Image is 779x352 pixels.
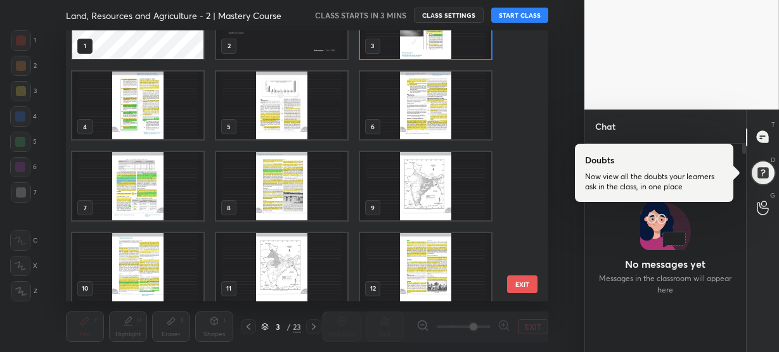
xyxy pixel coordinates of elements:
img: 1759316220U8FZD6.pdf [216,152,347,220]
div: / [286,323,290,330]
p: G [770,191,775,200]
div: grid [66,30,526,301]
img: 1759316220U8FZD6.pdf [216,72,347,140]
div: 6 [10,157,37,177]
h4: Land, Resources and Agriculture - 2 | Mastery Course [66,9,281,22]
div: 1 [11,30,36,51]
div: X [10,256,37,276]
img: 1759316220U8FZD6.pdf [72,233,203,301]
div: 2 [11,56,37,76]
button: START CLASS [491,8,548,23]
p: Chat [585,110,626,143]
img: 1759316220U8FZD6.pdf [360,152,491,220]
img: 1759316220U8FZD6.pdf [216,233,347,301]
div: 23 [293,321,301,332]
p: T [771,120,775,129]
button: EXIT [507,275,538,293]
img: 1759316220U8FZD6.pdf [72,152,203,220]
h5: CLASS STARTS IN 3 MINS [315,9,406,21]
img: 1759316220U8FZD6.pdf [360,72,491,140]
div: Z [11,281,37,301]
div: 7 [11,182,37,203]
div: 4 [10,106,37,127]
div: 3 [11,81,37,101]
p: D [771,155,775,165]
img: 1759316220U8FZD6.pdf [72,72,203,140]
img: 1759316220U8FZD6.pdf [360,233,491,301]
div: C [10,230,37,251]
div: 3 [271,323,284,330]
div: 5 [10,132,37,152]
button: CLASS SETTINGS [414,8,484,23]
